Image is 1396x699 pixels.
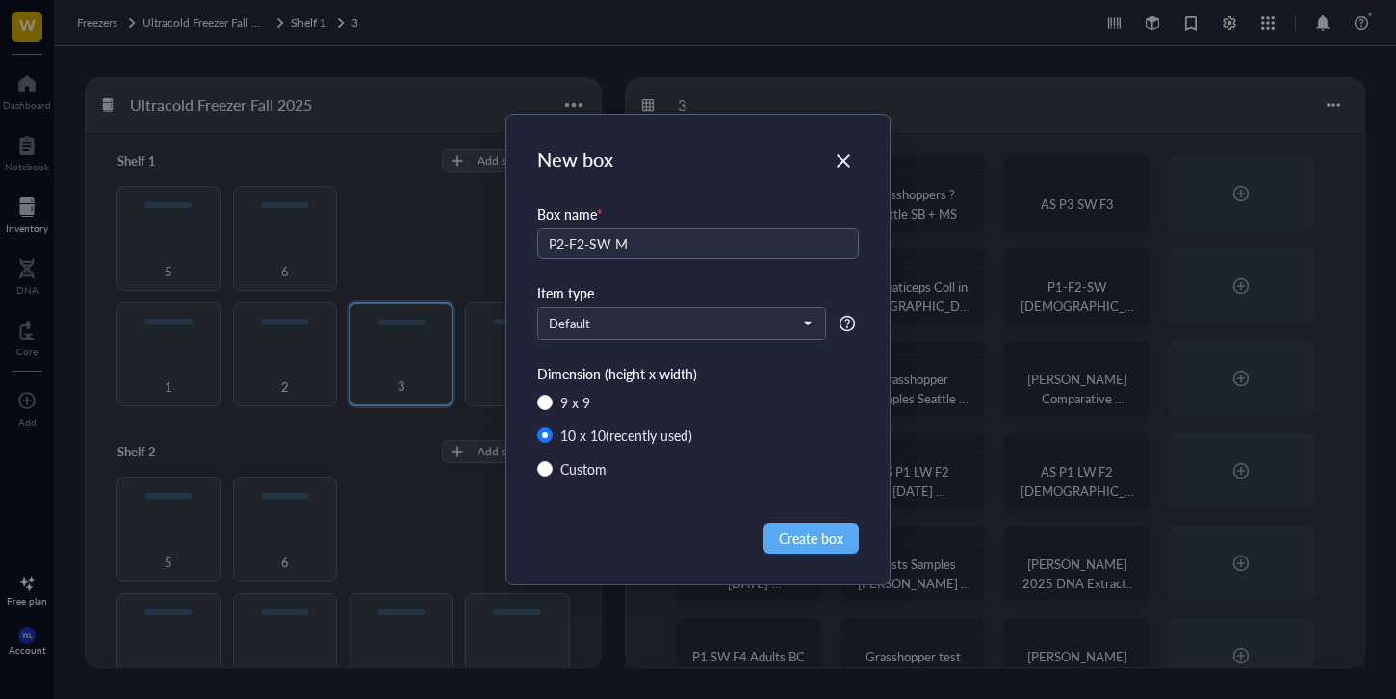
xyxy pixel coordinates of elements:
[779,528,843,549] span: Create box
[549,315,811,332] span: Default
[828,145,859,176] button: Close
[537,228,859,259] input: e.g. DNA protein
[560,425,692,446] div: 10 x 10 (recently used)
[763,523,859,554] button: Create box
[828,149,859,172] span: Close
[537,363,859,384] div: Dimension (height x width)
[560,458,607,479] div: Custom
[537,145,859,172] div: New box
[537,203,859,224] div: Box name
[560,392,590,413] div: 9 x 9
[537,282,859,303] div: Item type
